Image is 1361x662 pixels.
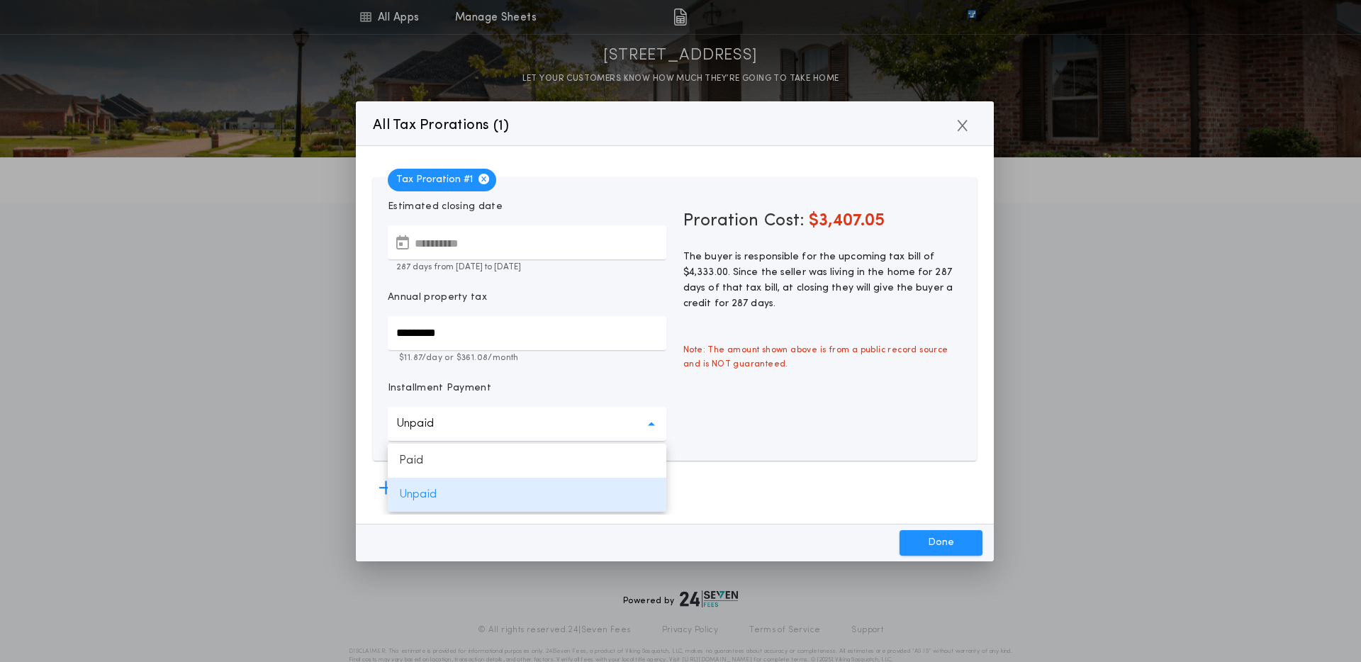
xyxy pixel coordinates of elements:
p: Estimated closing date [388,200,666,214]
span: $3,407.05 [809,213,885,230]
input: Annual property tax [388,316,666,350]
span: Tax Proration # 1 [388,169,496,191]
span: Proration [683,210,758,232]
span: 1 [498,119,503,133]
span: Cost: [764,213,805,230]
p: Paid [388,444,666,478]
button: Done [900,530,982,556]
p: Annual property tax [388,291,487,305]
button: Unpaid [388,407,666,441]
span: The buyer is responsible for the upcoming tax bill of $4,333.00. Since the seller was living in t... [683,252,953,309]
p: Installment Payment [388,381,491,395]
p: 287 days from [DATE] to [DATE] [388,261,666,274]
span: Note: The amount shown above is from a public record source and is NOT guaranteed. [675,335,970,380]
p: Unpaid [388,478,666,512]
p: All Tax Prorations ( ) [373,114,510,137]
p: Unpaid [396,415,457,432]
p: $11.87 /day or $361.08 /month [388,352,666,364]
ul: Unpaid [388,444,666,512]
